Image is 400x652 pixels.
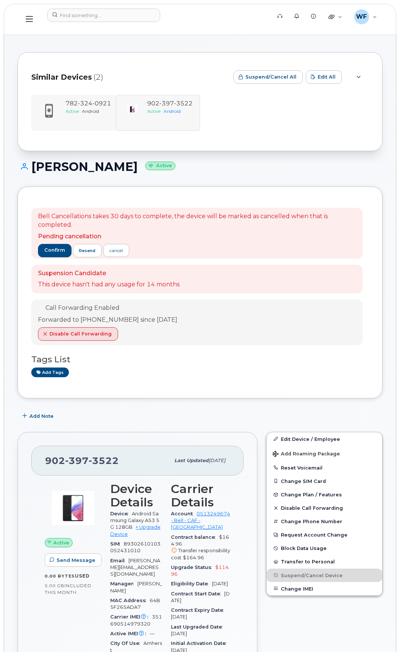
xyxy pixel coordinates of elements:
[267,432,382,446] a: Edit Device / Employee
[171,482,230,509] h3: Carrier Details
[31,368,69,377] a: Add tags
[110,581,137,586] span: Manager
[18,410,60,423] button: Add Note
[51,486,95,531] img: image20231002-3703462-kjv75p.jpeg
[171,614,187,620] span: [DATE]
[45,553,102,567] button: Send Message
[171,591,230,603] span: [DATE]
[45,583,64,588] span: 5.00 GB
[29,413,54,420] span: Add Note
[50,330,112,337] span: Disable Call Forwarding
[267,582,382,595] button: Change IMEI
[273,451,340,458] span: Add Roaming Package
[267,555,382,568] button: Transfer to Personal
[306,70,342,84] button: Edit All
[31,355,369,364] h3: Tags List
[174,458,209,463] span: Last updated
[110,640,143,646] span: City Of Use
[281,572,343,578] span: Suspend/Cancel Device
[66,100,111,107] span: 782
[267,446,382,461] button: Add Roaming Package
[53,539,69,546] span: Active
[38,232,356,241] p: Pending cancellation
[45,583,92,595] span: included this month
[267,461,382,474] button: Reset Voicemail
[103,244,129,257] a: cancel
[45,573,75,579] span: 0.00 Bytes
[44,247,65,254] span: confirm
[267,528,382,541] button: Request Account Change
[66,108,79,114] span: Active
[183,555,204,560] span: $164.96
[110,482,162,509] h3: Device Details
[245,73,296,80] span: Suspend/Cancel All
[110,511,159,530] span: Android Samsung Galaxy A53 5G 128GB
[171,511,197,516] span: Account
[171,564,215,570] span: Upgrade Status
[110,558,128,563] span: Email
[171,607,227,613] span: Contract Expiry Date
[92,100,111,107] span: 0921
[171,548,230,560] span: Transfer responsibility cost
[93,72,103,83] span: (2)
[82,108,99,114] span: Android
[234,70,303,84] button: Suspend/Cancel All
[110,581,162,593] span: [PERSON_NAME]
[171,591,224,597] span: Contract Start Date
[45,455,119,466] span: 902
[212,581,228,586] span: [DATE]
[38,316,177,324] div: Forwarded to [PHONE_NUMBER] since [DATE]
[171,631,187,636] span: [DATE]
[38,244,72,257] button: confirm
[281,492,342,497] span: Change Plan / Features
[18,160,382,173] h1: [PERSON_NAME]
[110,631,150,636] span: Active IMEI
[267,488,382,501] button: Change Plan / Features
[109,247,123,254] div: cancel
[45,304,120,311] span: Call Forwarding Enabled
[110,598,150,603] span: MAC Address
[36,99,111,126] a: 7823240921ActiveAndroid
[110,511,132,516] span: Device
[78,100,92,107] span: 324
[267,515,382,528] button: Change Phone Number
[89,455,119,466] span: 3522
[110,558,160,577] span: [PERSON_NAME][EMAIL_ADDRESS][DOMAIN_NAME]
[57,557,95,564] span: Send Message
[110,541,124,547] span: SIM
[150,631,155,636] span: —
[38,212,356,229] p: Bell Cancellations takes 30 days to complete, the device will be marked as cancelled when that is...
[171,534,230,561] span: $164.96
[281,505,343,511] span: Disable Call Forwarding
[209,458,225,463] span: [DATE]
[171,581,212,586] span: Eligibility Date
[31,72,92,83] span: Similar Devices
[38,280,180,289] p: This device hasn't had any usage for 14 months
[110,541,161,553] span: 89302610103052431010
[73,244,102,257] button: resend
[171,534,219,540] span: Contract balance
[171,624,226,630] span: Last Upgraded Date
[75,573,90,579] span: used
[171,511,230,530] a: 0513249674 - Bell - CAF - [GEOGRAPHIC_DATA]
[110,614,152,620] span: Carrier IMEI
[110,614,162,626] span: 351690514979320
[267,569,382,582] button: Suspend/Cancel Device
[267,541,382,555] button: Block Data Usage
[318,73,336,80] span: Edit All
[38,269,180,278] p: Suspension Candidate
[171,640,230,646] span: Initial Activation Date
[38,327,118,341] button: Disable Call Forwarding
[65,455,89,466] span: 397
[79,248,95,254] span: resend
[267,474,382,488] button: Change SIM Card
[145,162,175,170] small: Active
[267,501,382,515] button: Disable Call Forwarding
[110,524,161,537] a: + Upgrade Device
